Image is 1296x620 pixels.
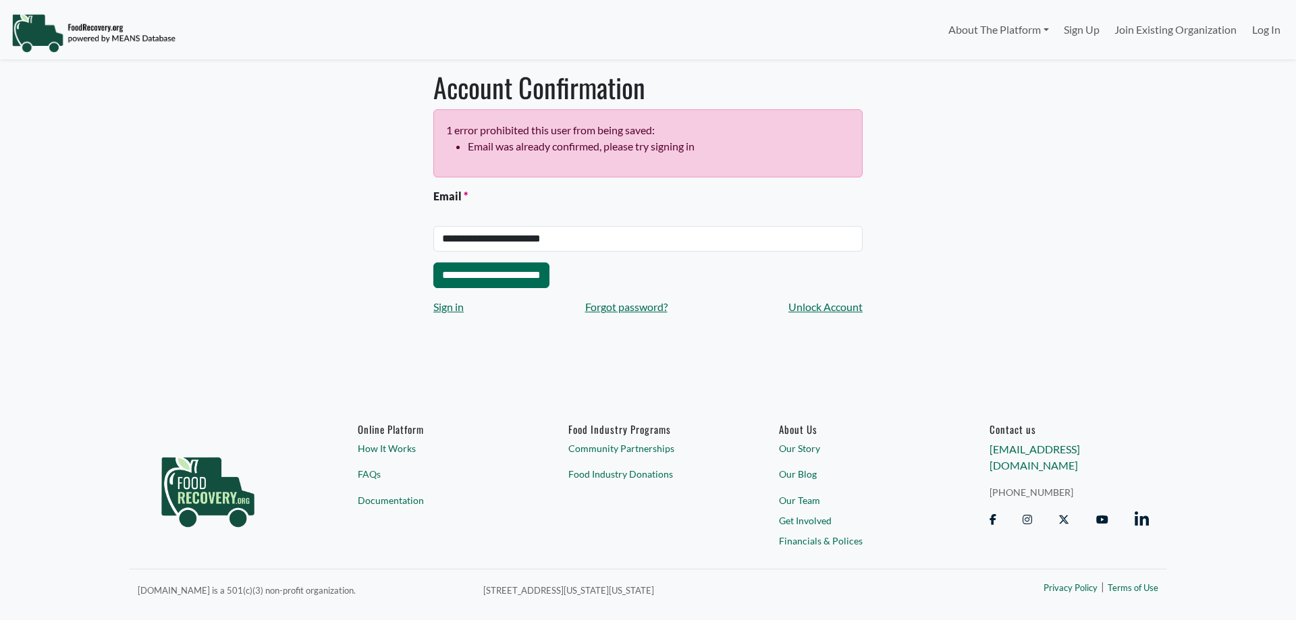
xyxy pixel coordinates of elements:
[990,423,1149,435] h6: Contact us
[358,441,517,455] a: How It Works
[940,16,1056,43] a: About The Platform
[1108,582,1158,595] a: Terms of Use
[358,423,517,435] h6: Online Platform
[358,493,517,507] a: Documentation
[433,71,863,103] h1: Account Confirmation
[483,582,899,598] p: [STREET_ADDRESS][US_STATE][US_STATE]
[779,441,938,455] a: Our Story
[1044,582,1098,595] a: Privacy Policy
[788,299,863,315] a: Unlock Account
[433,299,464,315] a: Sign in
[1107,16,1244,43] a: Join Existing Organization
[779,533,938,547] a: Financials & Polices
[433,188,468,204] label: Email
[11,13,175,53] img: NavigationLogo_FoodRecovery-91c16205cd0af1ed486a0f1a7774a6544ea792ac00100771e7dd3ec7c0e58e41.png
[585,299,668,315] a: Forgot password?
[1056,16,1107,43] a: Sign Up
[568,467,728,481] a: Food Industry Donations
[138,582,467,598] p: [DOMAIN_NAME] is a 501(c)(3) non-profit organization.
[147,423,269,551] img: food_recovery_green_logo-76242d7a27de7ed26b67be613a865d9c9037ba317089b267e0515145e5e51427.png
[468,138,850,154] li: Email was already confirmed, please try signing in
[779,513,938,528] a: Get Involved
[990,443,1080,472] a: [EMAIL_ADDRESS][DOMAIN_NAME]
[779,467,938,481] a: Our Blog
[358,467,517,481] a: FAQs
[433,109,863,177] div: 1 error prohibited this user from being saved:
[568,423,728,435] h6: Food Industry Programs
[1101,578,1104,594] span: |
[779,423,938,435] a: About Us
[568,441,728,455] a: Community Partnerships
[990,485,1149,499] a: [PHONE_NUMBER]
[779,493,938,507] a: Our Team
[1245,16,1288,43] a: Log In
